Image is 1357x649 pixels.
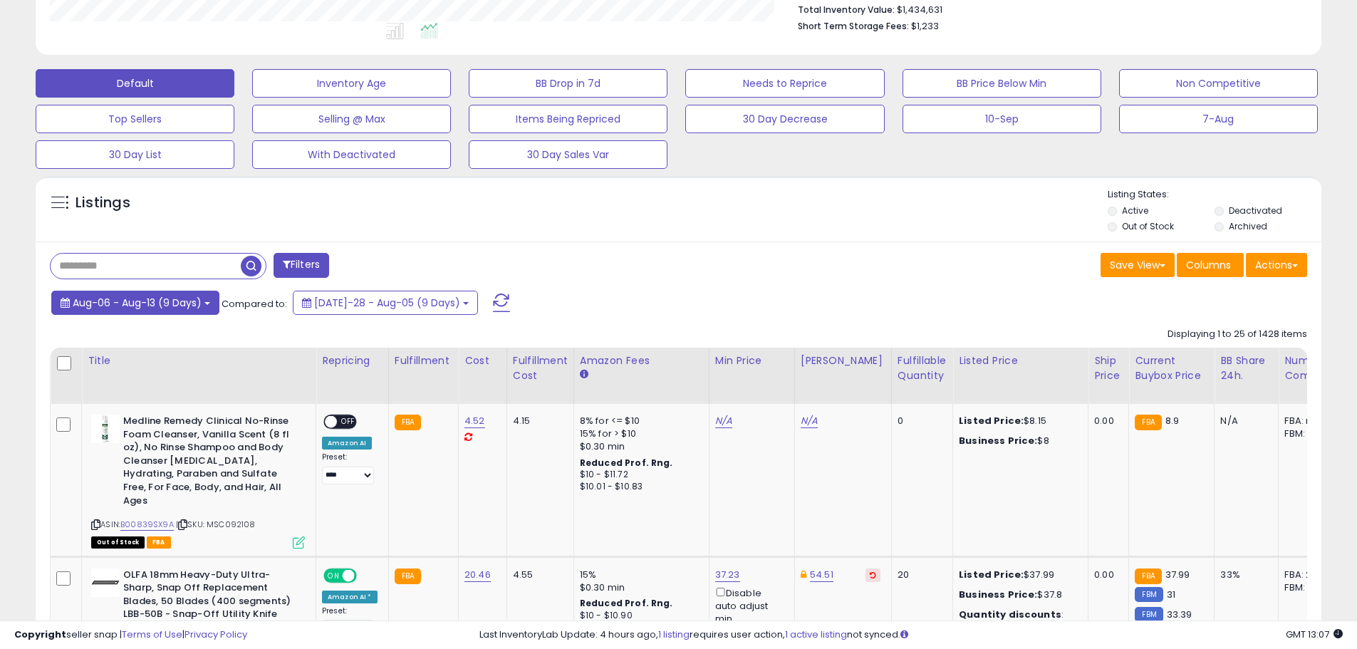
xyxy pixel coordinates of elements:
a: N/A [801,414,818,428]
button: Save View [1101,253,1175,277]
div: $0.30 min [580,440,698,453]
div: 33% [1220,568,1267,581]
span: OFF [355,569,378,581]
div: Preset: [322,606,378,638]
span: OFF [337,416,360,428]
b: Short Term Storage Fees: [798,20,909,32]
img: 31ELQF0DT4L._SL40_.jpg [91,415,120,443]
span: All listings that are currently out of stock and unavailable for purchase on Amazon [91,536,145,549]
label: Deactivated [1229,204,1282,217]
div: 15% for > $10 [580,427,698,440]
div: Fulfillment [395,353,452,368]
small: FBA [1135,568,1161,584]
button: Items Being Repriced [469,105,667,133]
a: Terms of Use [122,628,182,641]
span: Columns [1186,258,1231,272]
div: Listed Price [959,353,1082,368]
b: Medline Remedy Clinical No-Rinse Foam Cleanser, Vanilla Scent (8 fl oz), No Rinse Shampoo and Bod... [123,415,296,511]
small: FBA [395,415,421,430]
a: 1 active listing [785,628,847,641]
button: Columns [1177,253,1244,277]
button: 30 Day Sales Var [469,140,667,169]
div: $10 - $11.72 [580,469,698,481]
b: Total Inventory Value: [798,4,895,16]
div: $37.8 [959,588,1077,601]
span: 37.99 [1165,568,1190,581]
button: Non Competitive [1119,69,1318,98]
button: Default [36,69,234,98]
button: [DATE]-28 - Aug-05 (9 Days) [293,291,478,315]
strong: Copyright [14,628,66,641]
span: ON [325,569,343,581]
div: $37.99 [959,568,1077,581]
div: Preset: [322,452,378,484]
div: $8 [959,435,1077,447]
div: FBM: 11 [1284,581,1331,594]
a: N/A [715,414,732,428]
div: [PERSON_NAME] [801,353,885,368]
div: Last InventoryLab Update: 4 hours ago, requires user action, not synced. [479,628,1343,642]
span: [DATE]-28 - Aug-05 (9 Days) [314,296,460,310]
div: 4.55 [513,568,563,581]
div: N/A [1220,415,1267,427]
span: | SKU: MSC092108 [176,519,256,530]
div: Min Price [715,353,789,368]
div: seller snap | | [14,628,247,642]
div: Fulfillment Cost [513,353,568,383]
div: 20 [898,568,942,581]
div: Amazon AI [322,437,372,450]
b: Business Price: [959,434,1037,447]
div: BB Share 24h. [1220,353,1272,383]
div: Repricing [322,353,383,368]
small: Amazon Fees. [580,368,588,381]
b: Listed Price: [959,568,1024,581]
a: 1 listing [658,628,690,641]
a: B00839SX9A [120,519,174,531]
div: 0 [898,415,942,427]
div: $8.15 [959,415,1077,427]
button: BB Price Below Min [903,69,1101,98]
div: FBA: n/a [1284,415,1331,427]
label: Archived [1229,220,1267,232]
b: Business Price: [959,588,1037,601]
button: Actions [1246,253,1307,277]
button: 10-Sep [903,105,1101,133]
a: 37.23 [715,568,740,582]
div: Current Buybox Price [1135,353,1208,383]
button: Selling @ Max [252,105,451,133]
b: Reduced Prof. Rng. [580,597,673,609]
label: Out of Stock [1122,220,1174,232]
div: FBA: 2 [1284,568,1331,581]
small: FBM [1135,587,1163,602]
div: Amazon AI * [322,591,378,603]
label: Active [1122,204,1148,217]
div: 15% [580,568,698,581]
a: 20.46 [464,568,491,582]
button: Inventory Age [252,69,451,98]
small: FBA [395,568,421,584]
button: Filters [274,253,329,278]
h5: Listings [76,193,130,213]
div: 4.15 [513,415,563,427]
div: ASIN: [91,415,305,547]
span: 8.9 [1165,414,1179,427]
button: 7-Aug [1119,105,1318,133]
div: FBM: n/a [1284,427,1331,440]
div: 8% for <= $10 [580,415,698,427]
p: Listing States: [1108,188,1321,202]
button: Aug-06 - Aug-13 (9 Days) [51,291,219,315]
div: Cost [464,353,501,368]
div: 0.00 [1094,568,1118,581]
a: 54.51 [810,568,833,582]
button: Top Sellers [36,105,234,133]
small: FBA [1135,415,1161,430]
span: Compared to: [222,297,287,311]
button: Needs to Reprice [685,69,884,98]
div: Ship Price [1094,353,1123,383]
div: Num of Comp. [1284,353,1336,383]
div: Amazon Fees [580,353,703,368]
span: $1,233 [911,19,939,33]
div: Disable auto adjust min [715,585,784,626]
button: 30 Day List [36,140,234,169]
b: Reduced Prof. Rng. [580,457,673,469]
